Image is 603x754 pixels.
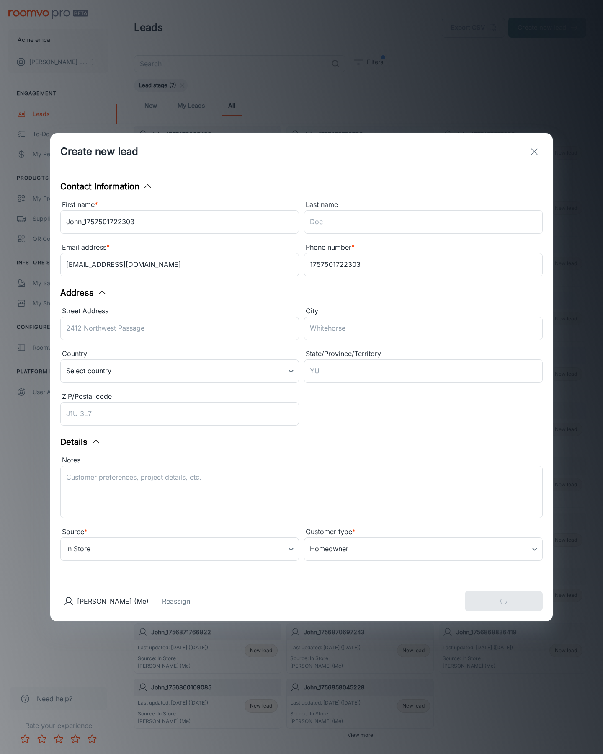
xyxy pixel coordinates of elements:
[304,349,543,359] div: State/Province/Territory
[304,253,543,276] input: +1 439-123-4567
[77,596,149,606] p: [PERSON_NAME] (Me)
[60,402,299,426] input: J1U 3L7
[60,455,543,466] div: Notes
[304,527,543,537] div: Customer type
[60,253,299,276] input: myname@example.com
[304,306,543,317] div: City
[60,144,138,159] h1: Create new lead
[162,596,190,606] button: Reassign
[60,436,101,448] button: Details
[60,527,299,537] div: Source
[304,199,543,210] div: Last name
[60,317,299,340] input: 2412 Northwest Passage
[304,242,543,253] div: Phone number
[60,199,299,210] div: First name
[60,537,299,561] div: In Store
[526,143,543,160] button: exit
[304,210,543,234] input: Doe
[60,359,299,383] div: Select country
[60,180,153,193] button: Contact Information
[60,306,299,317] div: Street Address
[60,242,299,253] div: Email address
[304,317,543,340] input: Whitehorse
[304,537,543,561] div: Homeowner
[60,210,299,234] input: John
[304,359,543,383] input: YU
[60,287,107,299] button: Address
[60,391,299,402] div: ZIP/Postal code
[60,349,299,359] div: Country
